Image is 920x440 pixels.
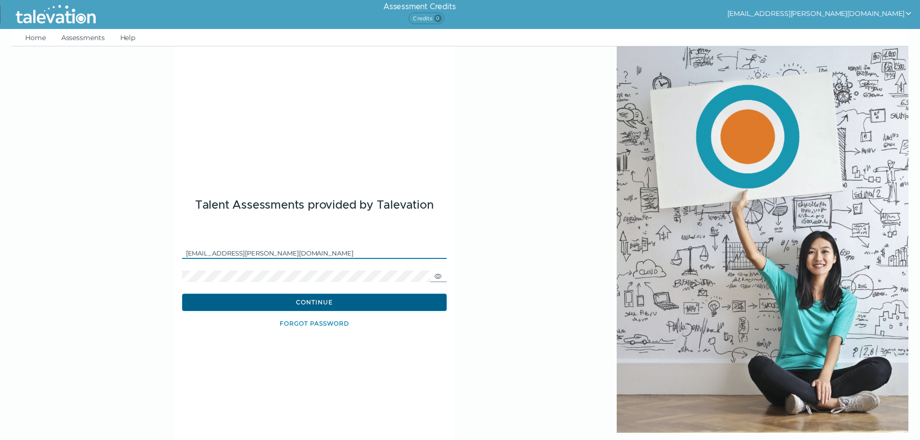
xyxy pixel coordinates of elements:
button: show user actions [727,8,912,19]
span: Credits [409,13,444,24]
button: Forgot password [182,315,447,332]
img: Talevation_Logo_Transparent_white.png [12,2,100,27]
h6: Assessment Credits [383,1,455,13]
a: Home [23,29,48,46]
a: Assessments [59,29,107,46]
button: Continue [182,294,447,311]
input: Email address [182,247,435,259]
h3: Talent Assessments provided by Talevation [195,197,434,213]
a: Help [118,29,138,46]
img: login.jpg [617,46,908,433]
span: 0 [434,14,442,22]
